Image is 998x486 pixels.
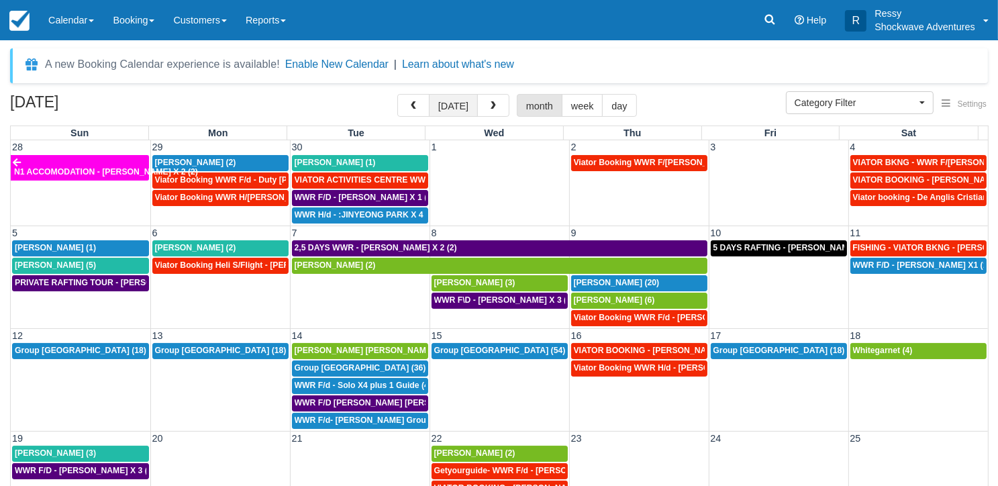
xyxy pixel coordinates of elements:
span: WWR H/d - :JINYEONG PARK X 4 (4) [295,210,436,220]
span: Viator Booking WWR F/d - [PERSON_NAME] [PERSON_NAME] X2 (2) [574,313,842,322]
button: week [562,94,603,117]
span: Viator Booking WWR F/[PERSON_NAME] X 2 (2) [574,158,761,167]
span: [PERSON_NAME] (1) [295,158,376,167]
span: 3 [709,142,717,152]
span: Thu [623,128,641,138]
a: WWR F/d- [PERSON_NAME] Group X 30 (30) [292,413,428,429]
a: WWR F/d - Solo X4 plus 1 Guide (4) [292,378,428,394]
span: Group [GEOGRAPHIC_DATA] (18) [15,346,146,355]
span: [PERSON_NAME] (3) [15,448,96,458]
img: checkfront-main-nav-mini-logo.png [9,11,30,31]
a: Group [GEOGRAPHIC_DATA] (18) [152,343,289,359]
span: 28 [11,142,24,152]
button: Enable New Calendar [285,58,389,71]
a: WWR F/D - [PERSON_NAME] X 1 (1) [292,190,428,206]
a: Group [GEOGRAPHIC_DATA] (18) [12,343,149,359]
a: [PERSON_NAME] (6) [571,293,707,309]
i: Help [795,15,804,25]
span: 2,5 DAYS WWR - [PERSON_NAME] X 2 (2) [295,243,457,252]
span: 18 [849,330,862,341]
a: [PERSON_NAME] (2) [152,240,289,256]
span: 8 [430,228,438,238]
a: WWR F\D - [PERSON_NAME] X 3 (3) [432,293,568,309]
span: WWR F/D - [PERSON_NAME] X 1 (1) [295,193,435,202]
a: Viator Booking Heli S/Flight - [PERSON_NAME] X 1 (1) [152,258,289,274]
span: 20 [151,433,164,444]
span: [PERSON_NAME] (2) [155,243,236,252]
span: [PERSON_NAME] [PERSON_NAME] (2) [295,346,447,355]
span: [PERSON_NAME] (1) [15,243,96,252]
span: 2 [570,142,578,152]
span: Getyourguide- WWR F/d - [PERSON_NAME] 2 (2) [434,466,624,475]
a: 5 DAYS RAFTING - [PERSON_NAME] X 2 (4) [711,240,847,256]
a: WWR H/d - :JINYEONG PARK X 4 (4) [292,207,428,224]
span: [PERSON_NAME] (2) [434,448,515,458]
a: Viator Booking WWR F/d - [PERSON_NAME] [PERSON_NAME] X2 (2) [571,310,707,326]
span: WWR F/d- [PERSON_NAME] Group X 30 (30) [295,416,468,425]
a: N1 ACCOMODATION - [PERSON_NAME] X 2 (2) [11,155,149,181]
span: 6 [151,228,159,238]
a: [PERSON_NAME] (2) [292,258,707,274]
a: Whitegarnet (4) [850,343,987,359]
a: [PERSON_NAME] (20) [571,275,707,291]
span: 21 [291,433,304,444]
span: 25 [849,433,862,444]
span: 4 [849,142,857,152]
span: 15 [430,330,444,341]
a: 2,5 DAYS WWR - [PERSON_NAME] X 2 (2) [292,240,707,256]
button: Category Filter [786,91,934,114]
span: Group [GEOGRAPHIC_DATA] (54) [434,346,566,355]
span: WWR F/d - Solo X4 plus 1 Guide (4) [295,381,432,390]
a: [PERSON_NAME] [PERSON_NAME] (2) [292,343,428,359]
p: Shockwave Adventures [875,20,975,34]
div: R [845,10,866,32]
p: Ressy [875,7,975,20]
span: Sat [901,128,916,138]
span: Viator Booking WWR H/d - [PERSON_NAME] X 4 (4) [574,363,775,373]
span: 14 [291,330,304,341]
a: [PERSON_NAME] (3) [12,446,149,462]
span: Viator Booking WWR H/[PERSON_NAME] x2 (3) [155,193,340,202]
span: [PERSON_NAME] (6) [574,295,655,305]
a: WWR F/D - [PERSON_NAME] X 3 (3) [12,463,149,479]
span: WWR F/D [PERSON_NAME] [PERSON_NAME] GROVVE X2 (1) [295,398,536,407]
span: Wed [484,128,504,138]
a: Viator Booking WWR H/[PERSON_NAME] x2 (3) [152,190,289,206]
span: Viator Booking WWR F/d - Duty [PERSON_NAME] 2 (2) [155,175,368,185]
a: Learn about what's new [402,58,514,70]
span: Tue [348,128,364,138]
span: Category Filter [795,96,916,109]
span: Group [GEOGRAPHIC_DATA] (36) [295,363,426,373]
span: WWR F\D - [PERSON_NAME] X 3 (3) [434,295,575,305]
a: Viator booking - De Anglis Cristiano X1 (1) [850,190,987,206]
span: Fri [764,128,777,138]
span: [PERSON_NAME] (5) [15,260,96,270]
span: 12 [11,330,24,341]
a: [PERSON_NAME] (2) [152,155,289,171]
div: A new Booking Calendar experience is available! [45,56,280,72]
a: [PERSON_NAME] (5) [12,258,149,274]
span: WWR F/D - [PERSON_NAME] X1 (1) [853,260,991,270]
a: Getyourguide- WWR F/d - [PERSON_NAME] 2 (2) [432,463,568,479]
a: [PERSON_NAME] (3) [432,275,568,291]
span: 11 [849,228,862,238]
span: Group [GEOGRAPHIC_DATA] (18) [713,346,845,355]
button: day [602,94,636,117]
span: 17 [709,330,723,341]
span: 24 [709,433,723,444]
span: Mon [208,128,228,138]
a: FISHING - VIATOR BKNG - [PERSON_NAME] 2 (2) [850,240,987,256]
a: Group [GEOGRAPHIC_DATA] (54) [432,343,568,359]
span: [PERSON_NAME] (2) [295,260,376,270]
span: 22 [430,433,444,444]
span: N1 ACCOMODATION - [PERSON_NAME] X 2 (2) [14,167,198,177]
button: Settings [934,95,995,114]
button: [DATE] [429,94,478,117]
span: 16 [570,330,583,341]
span: [PERSON_NAME] (2) [155,158,236,167]
a: VIATOR BKNG - WWR F/[PERSON_NAME] 3 (3) [850,155,987,171]
span: 1 [430,142,438,152]
span: | [394,58,397,70]
h2: [DATE] [10,94,180,119]
span: Viator Booking Heli S/Flight - [PERSON_NAME] X 1 (1) [155,260,366,270]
